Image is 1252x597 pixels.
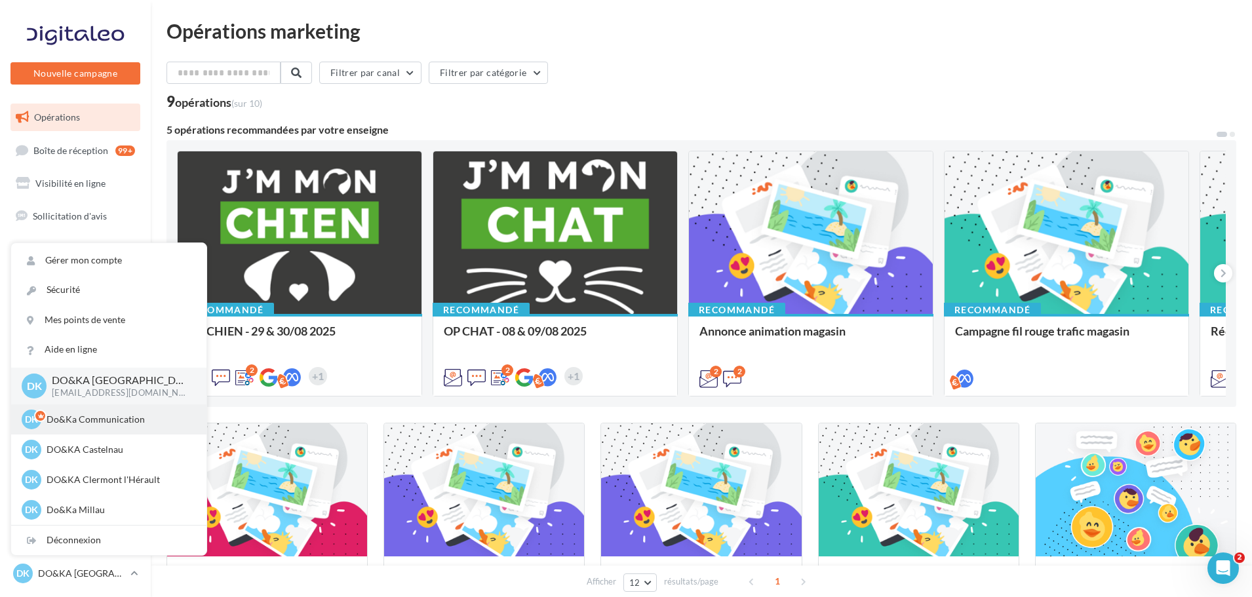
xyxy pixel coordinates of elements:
[734,366,745,377] div: 2
[35,178,106,189] span: Visibilité en ligne
[8,202,143,230] a: Sollicitation d'avis
[25,503,38,516] span: DK
[25,443,38,456] span: DK
[246,364,258,376] div: 2
[27,378,42,393] span: DK
[11,305,206,335] a: Mes points de vente
[309,367,327,385] div: +1
[8,300,143,328] a: Contacts
[664,575,718,588] span: résultats/page
[33,144,108,155] span: Boîte de réception
[16,567,29,580] span: DK
[10,62,140,85] button: Nouvelle campagne
[115,145,135,156] div: 99+
[8,333,143,360] a: Médiathèque
[688,303,785,317] div: Recommandé
[52,387,186,399] p: [EMAIL_ADDRESS][DOMAIN_NAME]
[8,170,143,197] a: Visibilité en ligne
[47,413,191,426] p: Do&Ka Communication
[10,561,140,586] a: DK DO&KA [GEOGRAPHIC_DATA]
[25,473,38,486] span: DK
[767,571,788,592] span: 1
[501,364,513,376] div: 2
[8,365,143,393] a: Calendrier
[11,246,206,275] a: Gérer mon compte
[564,367,583,385] div: +1
[11,335,206,364] a: Aide en ligne
[34,111,80,123] span: Opérations
[166,94,262,109] div: 9
[8,136,143,164] a: Boîte de réception99+
[47,443,191,456] p: DO&KA Castelnau
[710,366,722,377] div: 2
[623,573,657,592] button: 12
[433,303,530,317] div: Recommandé
[955,324,1129,338] span: Campagne fil rouge trafic magasin
[1207,552,1239,584] iframe: Intercom live chat
[166,125,1215,135] div: 5 opérations recommandées par votre enseigne
[11,275,206,305] a: Sécurité
[8,104,143,131] a: Opérations
[52,373,186,388] p: DO&KA [GEOGRAPHIC_DATA]
[25,413,38,426] span: DK
[1234,552,1245,563] span: 2
[8,235,143,263] a: SMS unitaire
[166,21,1236,41] div: Opérations marketing
[629,577,640,588] span: 12
[587,575,616,588] span: Afficher
[319,62,421,84] button: Filtrer par canal
[188,324,336,338] span: OP CHIEN - 29 & 30/08 2025
[175,96,262,108] div: opérations
[8,267,143,295] a: Campagnes
[944,303,1041,317] div: Recommandé
[177,303,274,317] div: Recommandé
[47,473,191,486] p: DO&KA Clermont l'Hérault
[699,324,846,338] span: Annonce animation magasin
[11,526,206,555] div: Déconnexion
[47,503,191,516] p: Do&Ka Millau
[231,98,262,109] span: (sur 10)
[38,567,125,580] p: DO&KA [GEOGRAPHIC_DATA]
[429,62,548,84] button: Filtrer par catégorie
[444,324,587,338] span: OP CHAT - 08 & 09/08 2025
[33,210,107,221] span: Sollicitation d'avis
